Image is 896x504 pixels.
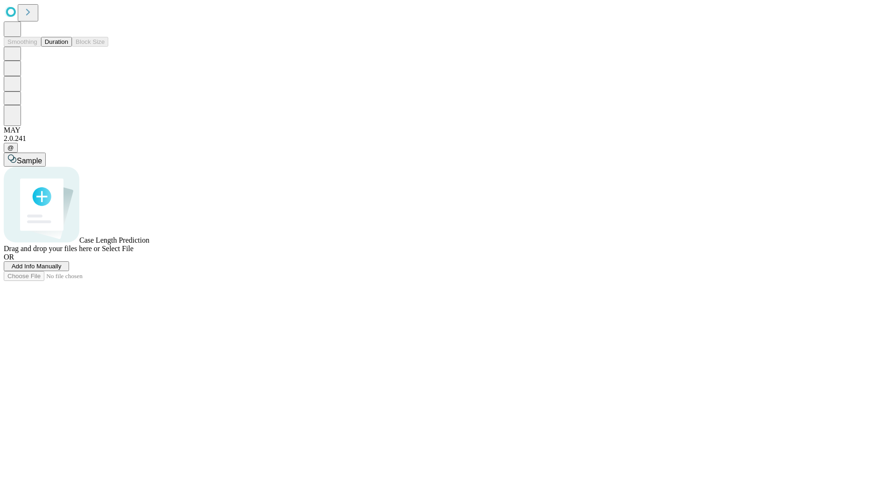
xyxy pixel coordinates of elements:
[4,37,41,47] button: Smoothing
[79,236,149,244] span: Case Length Prediction
[72,37,108,47] button: Block Size
[12,263,62,270] span: Add Info Manually
[4,153,46,167] button: Sample
[7,144,14,151] span: @
[4,134,892,143] div: 2.0.241
[17,157,42,165] span: Sample
[41,37,72,47] button: Duration
[4,245,100,252] span: Drag and drop your files here or
[102,245,133,252] span: Select File
[4,143,18,153] button: @
[4,261,69,271] button: Add Info Manually
[4,126,892,134] div: MAY
[4,253,14,261] span: OR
